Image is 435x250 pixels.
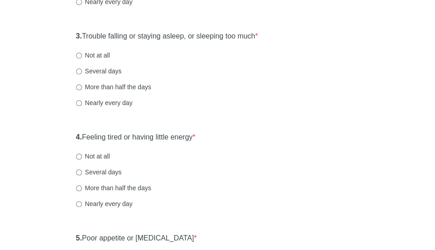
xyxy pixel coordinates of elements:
[76,84,82,90] input: More than half the days
[76,234,82,242] strong: 5.
[76,201,82,207] input: Nearly every day
[76,233,197,244] label: Poor appetite or [MEDICAL_DATA]
[76,133,82,141] strong: 4.
[76,100,82,106] input: Nearly every day
[76,199,133,208] label: Nearly every day
[76,152,110,161] label: Not at all
[76,168,122,177] label: Several days
[76,82,151,91] label: More than half the days
[76,53,82,58] input: Not at all
[76,98,133,107] label: Nearly every day
[76,154,82,159] input: Not at all
[76,32,82,40] strong: 3.
[76,132,196,143] label: Feeling tired or having little energy
[76,31,258,42] label: Trouble falling or staying asleep, or sleeping too much
[76,183,151,192] label: More than half the days
[76,185,82,191] input: More than half the days
[76,67,122,76] label: Several days
[76,169,82,175] input: Several days
[76,68,82,74] input: Several days
[76,51,110,60] label: Not at all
